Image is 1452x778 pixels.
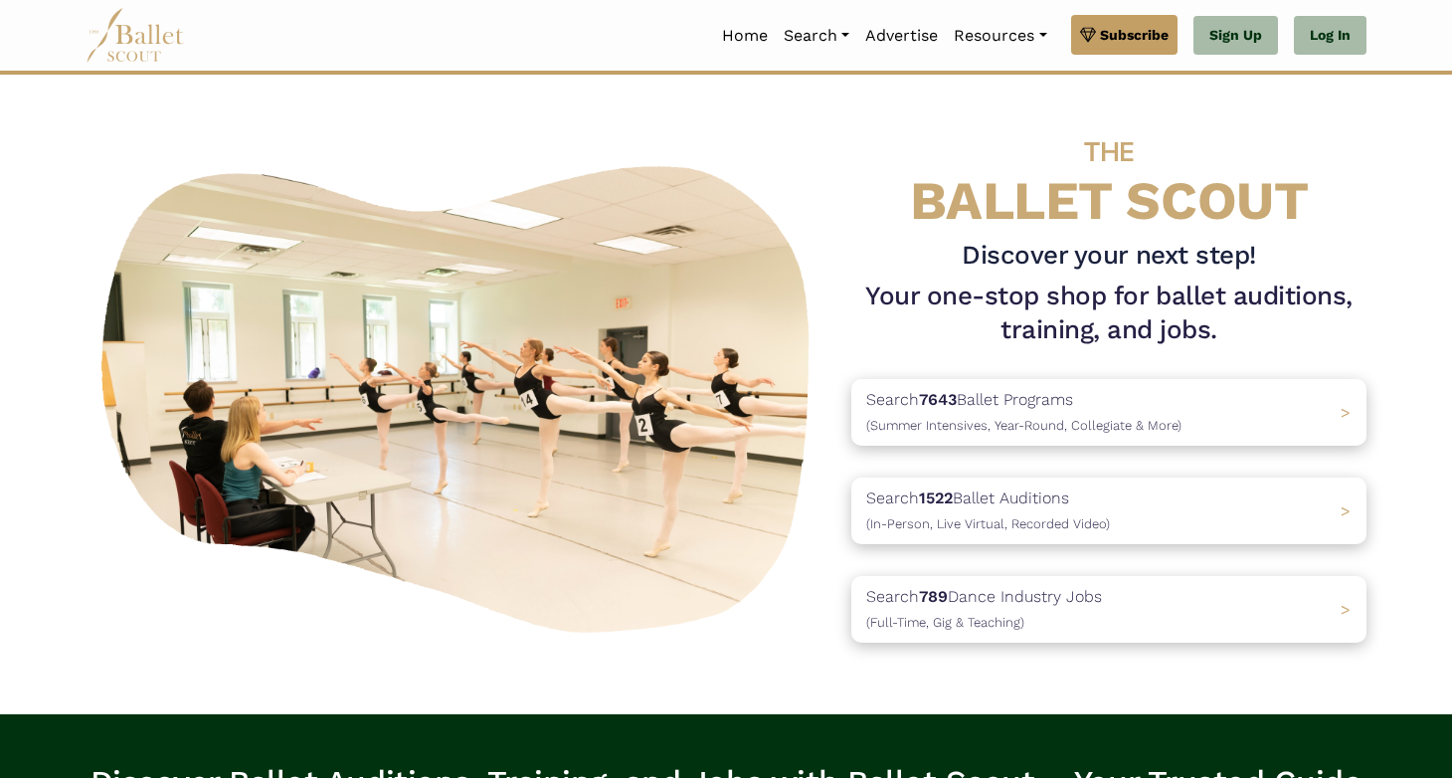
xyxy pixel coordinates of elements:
img: A group of ballerinas talking to each other in a ballet studio [86,144,835,645]
span: > [1341,501,1351,520]
span: Subscribe [1100,24,1169,46]
h4: BALLET SCOUT [851,114,1366,231]
span: > [1341,403,1351,422]
a: Advertise [857,15,946,57]
p: Search Ballet Auditions [866,486,1110,536]
img: gem.svg [1080,24,1096,46]
b: 1522 [919,488,953,507]
b: 7643 [919,390,957,409]
span: > [1341,600,1351,619]
span: (In-Person, Live Virtual, Recorded Video) [866,516,1110,531]
span: (Summer Intensives, Year-Round, Collegiate & More) [866,418,1181,433]
a: Search7643Ballet Programs(Summer Intensives, Year-Round, Collegiate & More)> [851,379,1366,446]
span: (Full-Time, Gig & Teaching) [866,615,1024,630]
a: Search [776,15,857,57]
a: Search789Dance Industry Jobs(Full-Time, Gig & Teaching) > [851,576,1366,643]
a: Resources [946,15,1054,57]
b: 789 [919,587,948,606]
h1: Your one-stop shop for ballet auditions, training, and jobs. [851,280,1366,347]
a: Home [714,15,776,57]
p: Search Dance Industry Jobs [866,584,1102,635]
a: Subscribe [1071,15,1178,55]
a: Sign Up [1193,16,1278,56]
span: THE [1084,135,1134,168]
a: Log In [1294,16,1366,56]
a: Search1522Ballet Auditions(In-Person, Live Virtual, Recorded Video) > [851,478,1366,544]
h3: Discover your next step! [851,239,1366,273]
p: Search Ballet Programs [866,387,1181,438]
